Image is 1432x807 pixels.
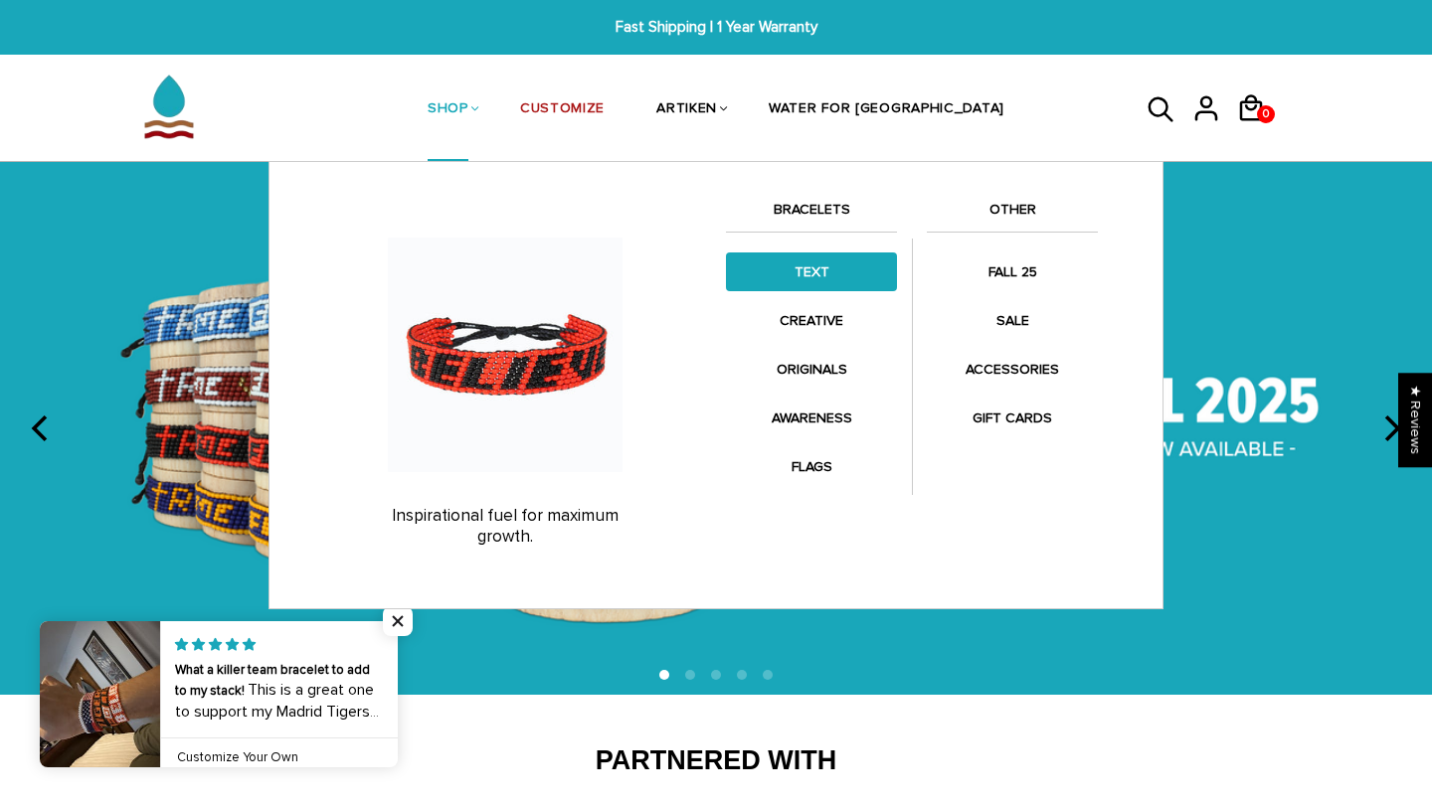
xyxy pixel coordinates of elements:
[726,198,897,232] a: BRACELETS
[304,506,706,547] p: Inspirational fuel for maximum growth.
[927,301,1098,340] a: SALE
[520,58,605,163] a: CUSTOMIZE
[927,198,1098,232] a: OTHER
[726,252,897,291] a: TEXT
[1368,406,1412,450] button: next
[149,744,1283,778] h2: Partnered With
[1236,129,1281,132] a: 0
[726,399,897,437] a: AWARENESS
[20,406,64,450] button: previous
[769,58,1004,163] a: WATER FOR [GEOGRAPHIC_DATA]
[1398,373,1432,467] div: Click to open Judge.me floating reviews tab
[1258,100,1274,128] span: 0
[927,252,1098,291] a: FALL 25
[726,447,897,486] a: FLAGS
[927,399,1098,437] a: GIFT CARDS
[428,58,468,163] a: SHOP
[726,301,897,340] a: CREATIVE
[656,58,717,163] a: ARTIKEN
[442,16,990,39] span: Fast Shipping | 1 Year Warranty
[726,350,897,389] a: ORIGINALS
[383,606,413,636] span: Close popup widget
[927,350,1098,389] a: ACCESSORIES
